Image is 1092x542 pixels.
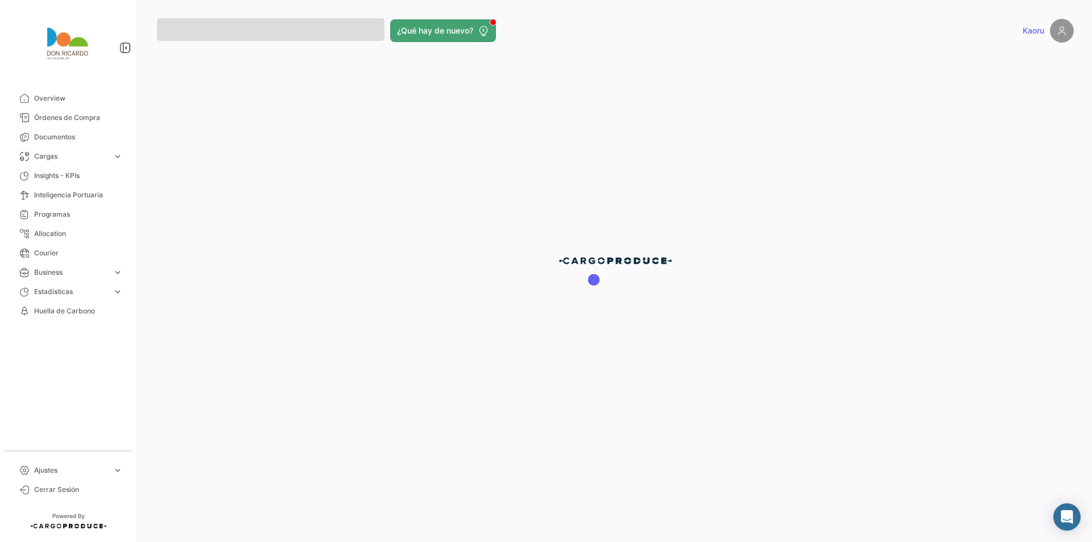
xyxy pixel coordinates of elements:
[34,171,123,181] span: Insights - KPIs
[9,185,127,205] a: Inteligencia Portuaria
[113,267,123,278] span: expand_more
[9,166,127,185] a: Insights - KPIs
[9,243,127,263] a: Courier
[34,267,108,278] span: Business
[34,151,108,162] span: Cargas
[34,306,123,316] span: Huella de Carbono
[113,287,123,297] span: expand_more
[34,287,108,297] span: Estadísticas
[559,256,672,266] img: cp-blue.png
[9,205,127,224] a: Programas
[113,151,123,162] span: expand_more
[34,248,123,258] span: Courier
[34,113,123,123] span: Órdenes de Compra
[40,14,97,71] img: agricola.png
[9,108,127,127] a: Órdenes de Compra
[34,465,108,475] span: Ajustes
[34,229,123,239] span: Allocation
[9,301,127,321] a: Huella de Carbono
[34,132,123,142] span: Documentos
[9,224,127,243] a: Allocation
[9,127,127,147] a: Documentos
[34,485,123,495] span: Cerrar Sesión
[34,93,123,104] span: Overview
[34,209,123,220] span: Programas
[113,465,123,475] span: expand_more
[1053,503,1081,531] div: Abrir Intercom Messenger
[9,89,127,108] a: Overview
[34,190,123,200] span: Inteligencia Portuaria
